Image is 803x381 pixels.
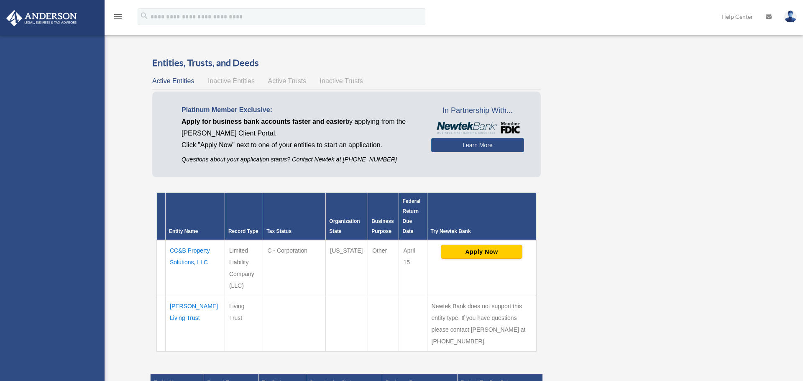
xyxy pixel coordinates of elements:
[368,193,399,240] th: Business Purpose
[368,240,399,296] td: Other
[113,15,123,22] a: menu
[152,56,541,69] h3: Entities, Trusts, and Deeds
[263,240,326,296] td: C - Corporation
[152,77,194,84] span: Active Entities
[431,104,524,118] span: In Partnership With...
[182,139,419,151] p: Click "Apply Now" next to one of your entities to start an application.
[399,193,427,240] th: Federal Return Due Date
[431,226,533,236] div: Try Newtek Bank
[225,296,263,352] td: Living Trust
[182,116,419,139] p: by applying from the [PERSON_NAME] Client Portal.
[182,154,419,165] p: Questions about your application status? Contact Newtek at [PHONE_NUMBER]
[182,118,345,125] span: Apply for business bank accounts faster and easier
[431,138,524,152] a: Learn More
[225,240,263,296] td: Limited Liability Company (LLC)
[140,11,149,20] i: search
[166,193,225,240] th: Entity Name
[320,77,363,84] span: Inactive Trusts
[113,12,123,22] i: menu
[427,296,536,352] td: Newtek Bank does not support this entity type. If you have questions please contact [PERSON_NAME]...
[166,296,225,352] td: [PERSON_NAME] Living Trust
[4,10,79,26] img: Anderson Advisors Platinum Portal
[166,240,225,296] td: CC&B Property Solutions, LLC
[326,240,368,296] td: [US_STATE]
[784,10,797,23] img: User Pic
[435,122,519,134] img: NewtekBankLogoSM.png
[326,193,368,240] th: Organization State
[182,104,419,116] p: Platinum Member Exclusive:
[441,245,522,259] button: Apply Now
[268,77,307,84] span: Active Trusts
[225,193,263,240] th: Record Type
[263,193,326,240] th: Tax Status
[399,240,427,296] td: April 15
[208,77,255,84] span: Inactive Entities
